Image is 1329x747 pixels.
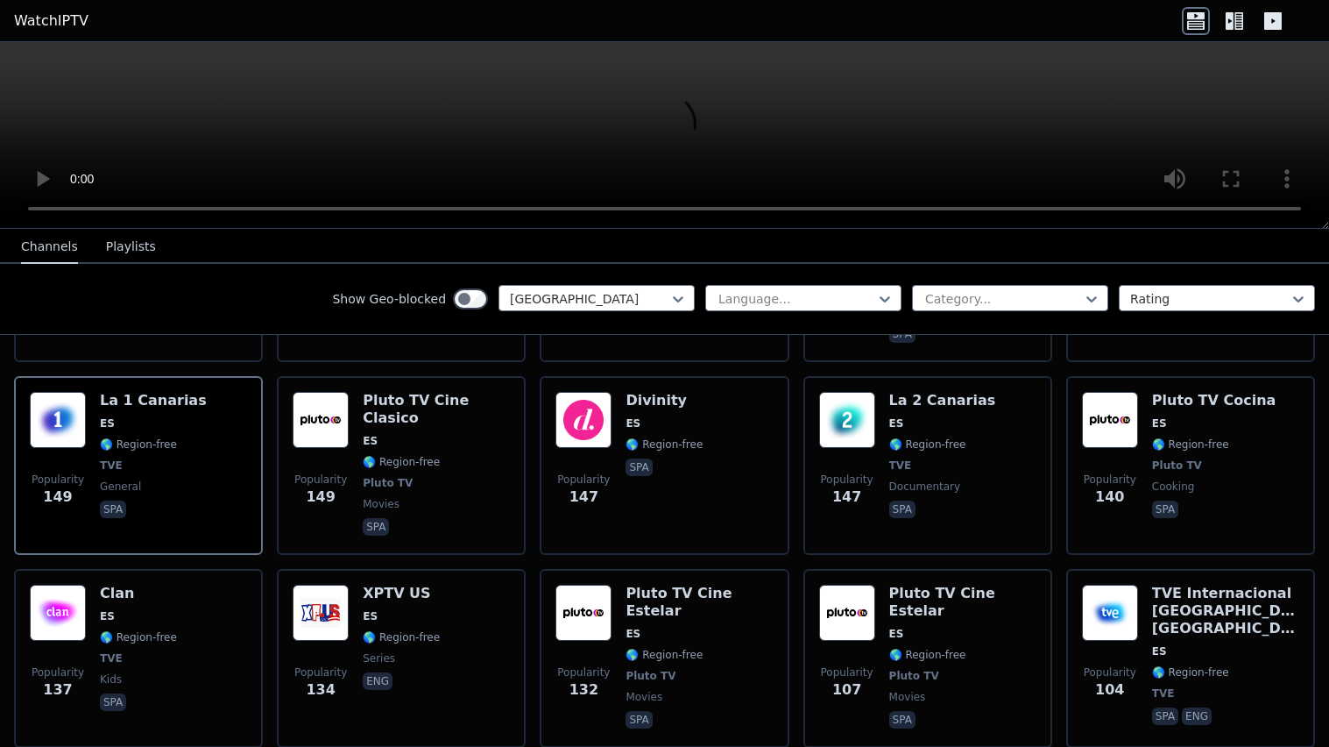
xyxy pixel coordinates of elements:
span: ES [363,609,378,623]
span: 137 [43,679,72,701]
span: 140 [1095,487,1124,508]
span: TVE [100,459,123,473]
span: ES [889,627,904,641]
span: 🌎 Region-free [363,630,440,644]
span: 🌎 Region-free [100,630,177,644]
span: Popularity [32,665,84,679]
span: ES [889,416,904,430]
span: cooking [1152,480,1195,494]
label: Show Geo-blocked [332,290,446,308]
h6: TVE Internacional [GEOGRAPHIC_DATA]-[GEOGRAPHIC_DATA] [1152,585,1299,637]
p: spa [1152,708,1178,725]
span: ES [100,416,115,430]
span: general [100,480,141,494]
span: Popularity [557,473,610,487]
span: TVE [100,651,123,665]
img: XPTV US [293,585,349,641]
p: spa [1152,501,1178,518]
span: Popularity [1084,473,1136,487]
span: kids [100,672,122,687]
span: 🌎 Region-free [626,438,703,452]
span: 104 [1095,679,1124,701]
h6: Pluto TV Cocina [1152,392,1276,409]
span: 149 [43,487,72,508]
h6: XPTV US [363,585,440,602]
span: ES [626,627,640,641]
p: eng [1182,708,1212,725]
span: 107 [832,679,861,701]
span: 147 [569,487,598,508]
span: 🌎 Region-free [626,648,703,662]
p: spa [626,459,652,476]
span: ES [1152,644,1167,658]
img: TVE Internacional Europe-Asia [1082,585,1138,641]
h6: Pluto TV Cine Estelar [626,585,773,620]
span: Pluto TV [363,476,413,490]
h6: Divinity [626,392,703,409]
span: 🌎 Region-free [363,455,440,469]
span: Popularity [294,473,347,487]
h6: Pluto TV Cine Clasico [363,392,510,427]
button: Playlists [106,231,156,264]
p: spa [100,501,126,518]
span: movies [363,497,399,511]
span: Pluto TV [626,669,675,683]
span: movies [626,690,662,704]
p: eng [363,672,392,690]
p: spa [100,694,126,711]
span: Popularity [557,665,610,679]
span: Popularity [821,473,873,487]
span: Pluto TV [1152,459,1202,473]
span: ES [100,609,115,623]
img: La 2 Canarias [819,392,875,448]
span: 🌎 Region-free [1152,438,1229,452]
span: 🌎 Region-free [1152,665,1229,679]
span: 134 [306,679,335,701]
img: Clan [30,585,86,641]
span: TVE [1152,687,1175,701]
span: 147 [832,487,861,508]
img: La 1 Canarias [30,392,86,448]
span: Popularity [1084,665,1136,679]
h6: La 2 Canarias [889,392,996,409]
span: Popularity [32,473,84,487]
span: ES [363,434,378,448]
p: spa [889,501,915,518]
span: 🌎 Region-free [889,438,966,452]
h6: Pluto TV Cine Estelar [889,585,1036,620]
span: ES [626,416,640,430]
span: Popularity [294,665,347,679]
img: Pluto TV Cine Clasico [293,392,349,448]
span: documentary [889,480,961,494]
button: Channels [21,231,78,264]
p: spa [889,711,915,729]
span: Pluto TV [889,669,939,683]
span: 🌎 Region-free [889,648,966,662]
p: spa [626,711,652,729]
span: 132 [569,679,598,701]
img: Divinity [555,392,611,448]
p: spa [363,518,389,536]
span: TVE [889,459,912,473]
span: series [363,651,395,665]
a: WatchIPTV [14,11,88,32]
h6: Clan [100,585,177,602]
span: ES [1152,416,1167,430]
img: Pluto TV Cocina [1082,392,1138,448]
img: Pluto TV Cine Estelar [555,585,611,641]
h6: La 1 Canarias [100,392,207,409]
span: Popularity [821,665,873,679]
span: 🌎 Region-free [100,438,177,452]
img: Pluto TV Cine Estelar [819,585,875,641]
span: movies [889,690,926,704]
span: 149 [306,487,335,508]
